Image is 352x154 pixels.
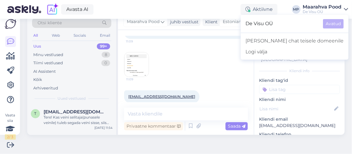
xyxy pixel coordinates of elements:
[33,60,63,66] div: Tiimi vestlused
[203,19,218,25] div: Klient
[259,105,333,112] input: Lisa nimi
[259,122,340,129] p: [EMAIL_ADDRESS][DOMAIN_NAME]
[33,43,41,49] div: Uus
[323,19,344,28] button: Avatud
[124,122,183,130] div: Privaatne kommentaar
[259,85,340,94] input: Lisa tag
[126,77,149,82] span: 11:09
[99,32,111,39] div: Email
[168,19,199,25] div: juhib vestlust
[97,43,110,49] div: 99+
[33,69,56,75] div: AI Assistent
[241,35,349,46] a: [PERSON_NAME] chat teisele domeenile
[246,19,318,28] span: De Visu OÜ
[223,18,241,25] span: Estonian
[33,77,42,83] div: Kõik
[259,77,340,84] p: Kliendi tag'id
[259,68,340,74] div: Kliendi info
[127,18,160,25] span: Maarahva Pood
[94,126,113,130] div: [DATE] 11:54
[241,46,349,57] div: Logi välja
[58,96,86,101] span: Uued vestlused
[102,52,110,58] div: 8
[228,123,245,129] span: Saada
[35,111,37,116] span: t
[303,9,342,14] div: De Visu OÜ
[303,5,348,14] a: Maarahva PoodDe Visu OÜ
[72,32,87,39] div: Socials
[124,52,149,77] img: Attachment
[51,32,61,39] div: Web
[259,131,340,138] p: Kliendi telefon
[101,60,110,66] div: 0
[44,109,107,115] span: taimi105@hotmail.com
[303,5,342,9] div: Maarahva Pood
[292,5,301,14] div: MP
[5,134,16,140] div: 2 / 3
[44,115,113,126] div: Tere! Kas veini selitaja(punasele veinile) tuleb segada veini sisse, siis lasta nädal seista [PER...
[32,32,39,39] div: All
[38,20,62,26] span: Otsi kliente
[259,96,340,103] p: Kliendi nimi
[5,112,16,140] div: Vaata siia
[128,94,195,99] a: [EMAIL_ADDRESS][DOMAIN_NAME]
[126,39,149,44] span: 11:09
[5,19,16,29] img: Askly Logo
[259,116,340,122] p: Kliendi email
[241,4,278,15] div: Aktiivne
[33,52,63,58] div: Minu vestlused
[61,4,94,15] a: Avasta AI
[46,3,59,16] img: explore-ai
[33,85,58,91] div: Arhiveeritud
